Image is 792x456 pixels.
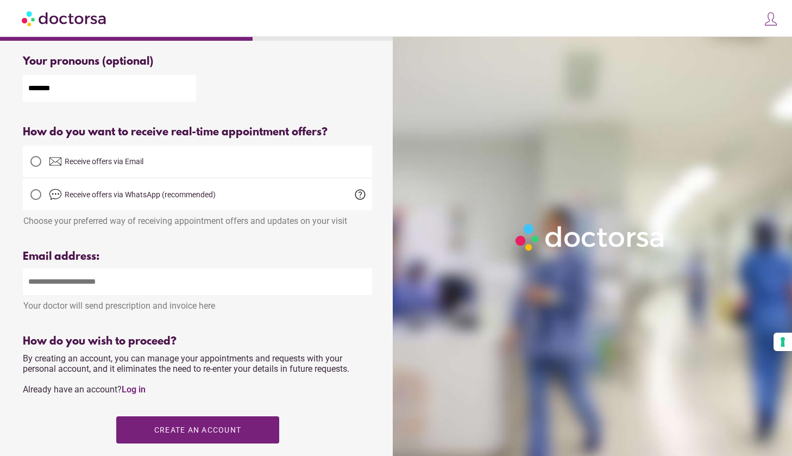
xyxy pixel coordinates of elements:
button: Create an account [116,416,279,443]
div: How do you wish to proceed? [23,335,372,348]
div: Your doctor will send prescription and invoice here [23,295,372,311]
span: Receive offers via WhatsApp (recommended) [65,190,216,199]
div: Choose your preferred way of receiving appointment offers and updates on your visit [23,210,372,226]
span: By creating an account, you can manage your appointments and requests with your personal account,... [23,353,349,395]
img: Doctorsa.com [22,6,108,30]
div: How do you want to receive real-time appointment offers? [23,126,372,139]
img: icons8-customer-100.png [763,11,778,27]
div: Email address: [23,251,372,263]
img: email [49,155,62,168]
span: help [354,188,367,201]
div: Your pronouns (optional) [23,55,372,68]
span: Create an account [154,426,241,434]
a: Log in [122,384,146,395]
span: Receive offers via Email [65,157,143,166]
img: chat [49,188,62,201]
img: Logo-Doctorsa-trans-White-partial-flat.png [511,220,670,255]
button: Your consent preferences for tracking technologies [774,333,792,351]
